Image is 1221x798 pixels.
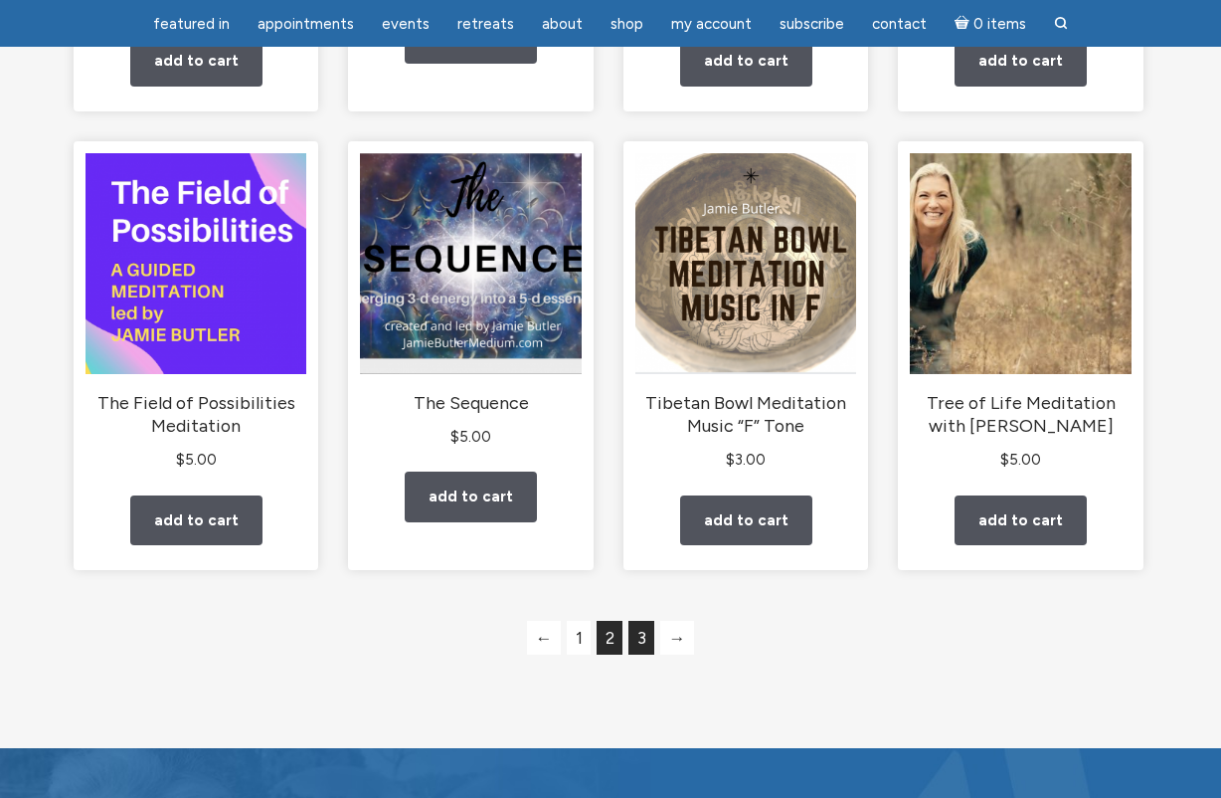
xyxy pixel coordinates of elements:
a: My Account [659,5,764,44]
a: Cart0 items [943,3,1038,44]
h2: Tibetan Bowl Meditation Music “F” Tone [635,391,856,438]
a: Add to cart: “Tibetan Bowl Meditation Music "F" Tone” [680,496,812,546]
a: featured in [141,5,242,44]
span: About [542,15,583,33]
span: Subscribe [780,15,844,33]
span: $ [1000,451,1009,469]
span: $ [726,451,735,469]
span: Retreats [457,15,514,33]
nav: Product Pagination [74,617,1147,669]
span: Shop [610,15,643,33]
a: Tibetan Bowl Meditation Music “F” Tone $3.00 [635,153,856,474]
h2: The Sequence [360,391,581,414]
a: Retreats [445,5,526,44]
a: Add to cart: “The Field of Possibilities Meditation” [130,496,262,546]
a: Page 3 [628,621,654,655]
span: featured in [153,15,230,33]
a: Tree of Life Meditation with [PERSON_NAME] $5.00 [910,153,1131,474]
img: The Sequence [360,153,581,374]
a: The Sequence $5.00 [360,153,581,450]
span: $ [176,451,185,469]
a: The Field of Possibilities Meditation $5.00 [86,153,306,474]
bdi: 5.00 [1000,451,1041,469]
h2: The Field of Possibilities Meditation [86,391,306,438]
span: Page 2 [597,621,622,655]
a: About [530,5,595,44]
a: Add to cart: “Rest & Relaxation with Crystals” [130,36,262,87]
a: Shop [599,5,655,44]
span: Contact [872,15,927,33]
bdi: 5.00 [176,451,217,469]
img: Tree of Life Meditation with Jamie Butler [910,153,1131,374]
a: Events [370,5,441,44]
a: Page 1 [567,621,591,655]
span: Events [382,15,430,33]
a: Add to cart: “The Sequence” [405,472,537,522]
span: $ [450,428,459,446]
bdi: 3.00 [726,451,766,469]
span: My Account [671,15,752,33]
span: 0 items [973,17,1026,32]
a: Add to cart: “Sound Healing Meditation: releasing old patterns” [955,36,1087,87]
img: The Field of Possibilities Meditation [86,153,306,374]
a: → [660,621,694,655]
a: Subscribe [768,5,856,44]
a: Contact [860,5,939,44]
img: Tibetan Bowl Meditation Music "F" Tone [635,153,856,374]
bdi: 5.00 [450,428,491,446]
i: Cart [955,15,973,33]
a: ← [527,621,561,655]
h2: Tree of Life Meditation with [PERSON_NAME] [910,391,1131,438]
span: Appointments [258,15,354,33]
a: Add to cart: “Self Check-In Guided Meditation” [680,36,812,87]
a: Add to cart: “Tree of Life Meditation with Jamie Butler” [955,496,1087,546]
a: Appointments [246,5,366,44]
